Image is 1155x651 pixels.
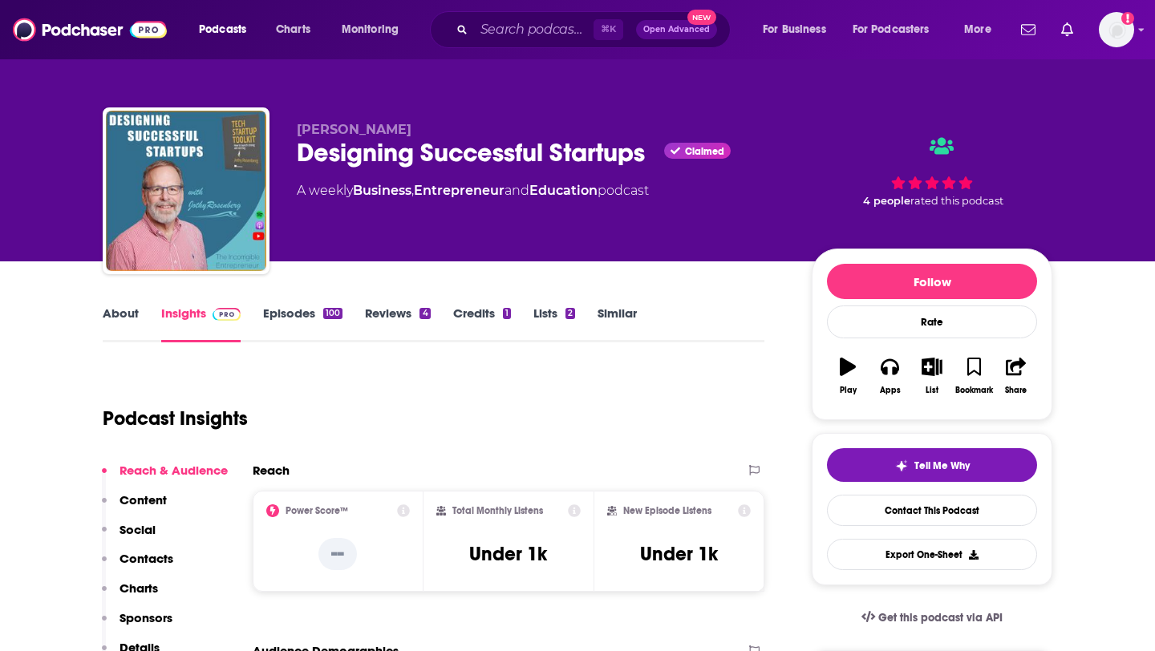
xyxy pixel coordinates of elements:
[213,308,241,321] img: Podchaser Pro
[102,610,172,640] button: Sponsors
[102,580,158,610] button: Charts
[685,148,724,156] span: Claimed
[199,18,246,41] span: Podcasts
[827,347,869,405] button: Play
[842,17,953,42] button: open menu
[353,183,411,198] a: Business
[643,26,710,34] span: Open Advanced
[827,539,1037,570] button: Export One-Sheet
[1121,12,1134,25] svg: Add a profile image
[503,308,511,319] div: 1
[419,308,430,319] div: 4
[120,551,173,566] p: Contacts
[863,195,910,207] span: 4 people
[265,17,320,42] a: Charts
[812,122,1052,221] div: 4 peoplerated this podcast
[411,183,414,198] span: ,
[529,183,598,198] a: Education
[297,181,649,200] div: A weekly podcast
[953,17,1011,42] button: open menu
[1099,12,1134,47] span: Logged in as hopeksander1
[297,122,411,137] span: [PERSON_NAME]
[840,386,857,395] div: Play
[13,14,167,45] img: Podchaser - Follow, Share and Rate Podcasts
[102,522,156,552] button: Social
[474,17,594,42] input: Search podcasts, credits, & more...
[120,580,158,596] p: Charts
[1099,12,1134,47] img: User Profile
[161,305,241,342] a: InsightsPodchaser Pro
[914,459,970,472] span: Tell Me Why
[253,463,290,478] h2: Reach
[330,17,419,42] button: open menu
[636,20,717,39] button: Open AdvancedNew
[102,551,173,580] button: Contacts
[911,347,953,405] button: List
[853,18,930,41] span: For Podcasters
[103,305,139,342] a: About
[827,448,1037,482] button: tell me why sparkleTell Me Why
[895,459,908,472] img: tell me why sparkle
[263,305,342,342] a: Episodes100
[318,538,357,570] p: --
[565,308,575,319] div: 2
[120,522,156,537] p: Social
[414,183,505,198] a: Entrepreneur
[365,305,430,342] a: Reviews4
[687,10,716,25] span: New
[827,495,1037,526] a: Contact This Podcast
[623,505,711,516] h2: New Episode Listens
[878,611,1003,625] span: Get this podcast via API
[752,17,846,42] button: open menu
[188,17,267,42] button: open menu
[598,305,637,342] a: Similar
[763,18,826,41] span: For Business
[505,183,529,198] span: and
[286,505,348,516] h2: Power Score™
[640,542,718,566] h3: Under 1k
[453,305,511,342] a: Credits1
[102,492,167,522] button: Content
[926,386,938,395] div: List
[953,347,995,405] button: Bookmark
[120,463,228,478] p: Reach & Audience
[827,305,1037,338] div: Rate
[1015,16,1042,43] a: Show notifications dropdown
[120,610,172,625] p: Sponsors
[120,492,167,507] p: Content
[955,386,993,395] div: Bookmark
[533,305,575,342] a: Lists2
[910,195,1003,207] span: rated this podcast
[102,463,228,492] button: Reach & Audience
[106,111,266,271] img: Designing Successful Startups
[827,264,1037,299] button: Follow
[1055,16,1080,43] a: Show notifications dropdown
[1099,12,1134,47] button: Show profile menu
[103,406,248,431] h1: Podcast Insights
[594,19,623,40] span: ⌘ K
[469,542,547,566] h3: Under 1k
[445,11,746,48] div: Search podcasts, credits, & more...
[880,386,901,395] div: Apps
[342,18,399,41] span: Monitoring
[323,308,342,319] div: 100
[995,347,1037,405] button: Share
[964,18,991,41] span: More
[276,18,310,41] span: Charts
[869,347,910,405] button: Apps
[849,598,1015,637] a: Get this podcast via API
[1005,386,1027,395] div: Share
[452,505,543,516] h2: Total Monthly Listens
